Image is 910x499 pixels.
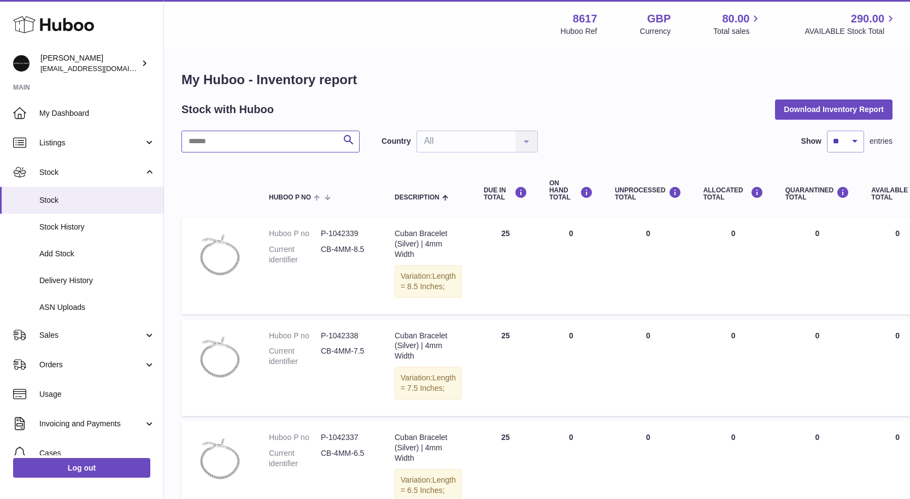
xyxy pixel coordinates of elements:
[851,11,884,26] span: 290.00
[269,228,321,239] dt: Huboo P no
[692,218,774,314] td: 0
[640,26,671,37] div: Currency
[815,229,820,238] span: 0
[39,275,155,286] span: Delivery History
[549,180,593,202] div: ON HAND Total
[604,320,692,416] td: 0
[538,320,604,416] td: 0
[39,448,155,459] span: Cases
[39,360,144,370] span: Orders
[815,433,820,442] span: 0
[381,136,411,146] label: Country
[484,186,527,201] div: DUE IN TOTAL
[604,218,692,314] td: 0
[703,186,764,201] div: ALLOCATED Total
[713,26,762,37] span: Total sales
[395,194,439,201] span: Description
[39,167,144,178] span: Stock
[269,244,321,265] dt: Current identifier
[395,228,462,260] div: Cuban Bracelet (Silver) | 4mm Width
[192,228,247,283] img: product image
[775,99,893,119] button: Download Inventory Report
[722,11,749,26] span: 80.00
[40,53,139,74] div: [PERSON_NAME]
[615,186,682,201] div: UNPROCESSED Total
[395,432,462,463] div: Cuban Bracelet (Silver) | 4mm Width
[13,458,150,478] a: Log out
[321,432,373,443] dd: P-1042337
[269,432,321,443] dt: Huboo P no
[39,302,155,313] span: ASN Uploads
[538,218,604,314] td: 0
[395,331,462,362] div: Cuban Bracelet (Silver) | 4mm Width
[269,331,321,341] dt: Huboo P no
[801,136,821,146] label: Show
[321,346,373,367] dd: CB-4MM-7.5
[805,26,897,37] span: AVAILABLE Stock Total
[39,419,144,429] span: Invoicing and Payments
[870,136,893,146] span: entries
[269,346,321,367] dt: Current identifier
[39,195,155,206] span: Stock
[181,71,893,89] h1: My Huboo - Inventory report
[192,432,247,487] img: product image
[573,11,597,26] strong: 8617
[321,331,373,341] dd: P-1042338
[192,331,247,385] img: product image
[39,249,155,259] span: Add Stock
[13,55,30,72] img: hello@alfredco.com
[321,244,373,265] dd: CB-4MM-8.5
[395,367,462,400] div: Variation:
[815,331,820,340] span: 0
[785,186,850,201] div: QUARANTINED Total
[39,330,144,341] span: Sales
[321,228,373,239] dd: P-1042339
[269,448,321,469] dt: Current identifier
[181,102,274,117] h2: Stock with Huboo
[692,320,774,416] td: 0
[473,218,538,314] td: 25
[401,475,456,495] span: Length = 6.5 Inches;
[321,448,373,469] dd: CB-4MM-6.5
[805,11,897,37] a: 290.00 AVAILABLE Stock Total
[39,389,155,400] span: Usage
[39,108,155,119] span: My Dashboard
[39,138,144,148] span: Listings
[269,194,311,201] span: Huboo P no
[713,11,762,37] a: 80.00 Total sales
[40,64,161,73] span: [EMAIL_ADDRESS][DOMAIN_NAME]
[473,320,538,416] td: 25
[401,272,456,291] span: Length = 8.5 Inches;
[561,26,597,37] div: Huboo Ref
[395,265,462,298] div: Variation:
[647,11,671,26] strong: GBP
[39,222,155,232] span: Stock History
